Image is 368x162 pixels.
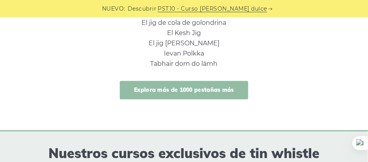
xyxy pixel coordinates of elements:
a: Tabhair dom do lámh [151,60,218,67]
font: Descubrir [128,5,157,12]
a: El Kesh Jig [167,29,201,37]
font: PST10 - Curso [PERSON_NAME] dulce [158,5,268,12]
a: El jig de cola de golondrina [142,19,227,26]
font: Explora más de 1000 pestañas más [134,86,234,93]
a: El jig [PERSON_NAME] [149,39,219,47]
a: Explora más de 1000 pestañas más [120,81,248,99]
a: Ievan Polkka [164,50,204,57]
a: PST10 - Curso [PERSON_NAME] dulce [158,4,268,13]
font: NUEVO: [102,5,125,12]
font: Nuestros cursos exclusivos de tin whistle [48,145,320,162]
